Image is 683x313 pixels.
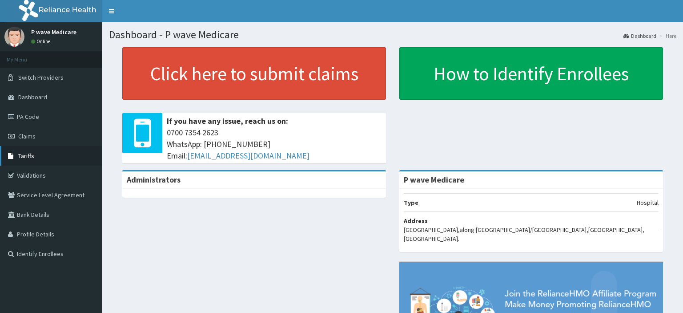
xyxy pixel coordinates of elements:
a: How to Identify Enrollees [399,47,663,100]
a: Click here to submit claims [122,47,386,100]
p: Hospital [637,198,659,207]
b: If you have any issue, reach us on: [167,116,288,126]
b: Type [404,199,418,207]
strong: P wave Medicare [404,175,464,185]
b: Address [404,217,428,225]
b: Administrators [127,175,181,185]
span: Tariffs [18,152,34,160]
p: P wave Medicare [31,29,76,35]
a: [EMAIL_ADDRESS][DOMAIN_NAME] [187,150,309,161]
span: Claims [18,132,36,140]
span: Dashboard [18,93,47,101]
p: [GEOGRAPHIC_DATA],along [GEOGRAPHIC_DATA]/[GEOGRAPHIC_DATA],[GEOGRAPHIC_DATA],[GEOGRAPHIC_DATA]. [404,225,659,243]
a: Dashboard [623,32,656,40]
span: Switch Providers [18,73,64,81]
h1: Dashboard - P wave Medicare [109,29,676,41]
span: 0700 7354 2623 WhatsApp: [PHONE_NUMBER] Email: [167,127,382,161]
a: Online [31,38,52,45]
li: Here [657,32,676,40]
img: User Image [4,27,24,47]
